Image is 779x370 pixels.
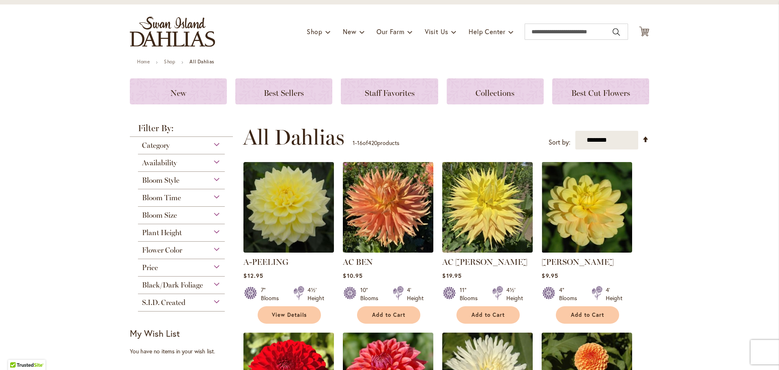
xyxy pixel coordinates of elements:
[6,341,29,364] iframe: Launch Accessibility Center
[142,141,170,150] span: Category
[343,247,433,254] a: AC BEN
[130,17,215,47] a: store logo
[469,27,506,36] span: Help Center
[142,246,182,255] span: Flower Color
[407,286,424,302] div: 4' Height
[377,27,404,36] span: Our Farm
[442,257,527,267] a: AC [PERSON_NAME]
[130,124,233,137] strong: Filter By:
[164,58,175,65] a: Shop
[343,257,373,267] a: AC BEN
[460,286,482,302] div: 11" Blooms
[142,193,181,202] span: Bloom Time
[272,312,307,318] span: View Details
[549,135,570,150] label: Sort by:
[353,136,399,149] p: - of products
[142,211,177,220] span: Bloom Size
[243,272,263,279] span: $12.95
[442,247,533,254] a: AC Jeri
[425,27,448,36] span: Visit Us
[447,78,544,104] a: Collections
[341,78,438,104] a: Staff Favorites
[353,139,355,147] span: 1
[308,286,324,302] div: 4½' Height
[372,312,405,318] span: Add to Cart
[343,27,356,36] span: New
[142,228,182,237] span: Plant Height
[142,158,177,167] span: Availability
[243,125,344,149] span: All Dahlias
[243,247,334,254] a: A-Peeling
[556,306,619,324] button: Add to Cart
[243,257,288,267] a: A-PEELING
[442,272,461,279] span: $19.95
[261,286,284,302] div: 7" Blooms
[571,88,630,98] span: Best Cut Flowers
[368,139,377,147] span: 420
[442,162,533,253] img: AC Jeri
[343,162,433,253] img: AC BEN
[343,272,362,279] span: $10.95
[357,306,420,324] button: Add to Cart
[142,263,158,272] span: Price
[137,58,150,65] a: Home
[552,78,649,104] a: Best Cut Flowers
[542,257,614,267] a: [PERSON_NAME]
[130,347,238,355] div: You have no items in your wish list.
[506,286,523,302] div: 4½' Height
[606,286,622,302] div: 4' Height
[307,27,323,36] span: Shop
[542,162,632,253] img: AHOY MATEY
[258,306,321,324] a: View Details
[571,312,604,318] span: Add to Cart
[130,327,180,339] strong: My Wish List
[471,312,505,318] span: Add to Cart
[357,139,363,147] span: 16
[142,176,179,185] span: Bloom Style
[264,88,304,98] span: Best Sellers
[130,78,227,104] a: New
[559,286,582,302] div: 4" Blooms
[365,88,415,98] span: Staff Favorites
[235,78,332,104] a: Best Sellers
[170,88,186,98] span: New
[476,88,514,98] span: Collections
[142,298,185,307] span: S.I.D. Created
[542,247,632,254] a: AHOY MATEY
[456,306,520,324] button: Add to Cart
[542,272,558,279] span: $9.95
[142,281,203,290] span: Black/Dark Foliage
[360,286,383,302] div: 10" Blooms
[189,58,214,65] strong: All Dahlias
[243,162,334,253] img: A-Peeling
